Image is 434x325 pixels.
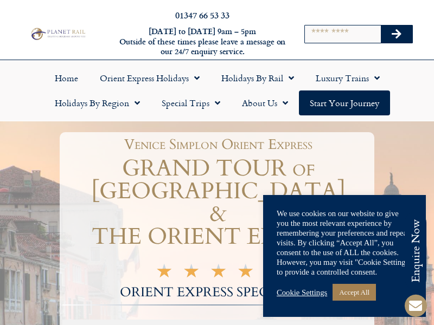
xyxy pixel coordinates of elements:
a: 01347 66 53 33 [175,9,229,21]
i: ★ [237,269,254,279]
h6: [DATE] to [DATE] 9am – 5pm Outside of these times please leave a message on our 24/7 enquiry serv... [118,27,286,57]
div: 5/5 [156,266,281,279]
a: Holidays by Region [44,90,151,115]
a: Cookie Settings [277,288,327,297]
a: Luxury Trains [305,66,391,90]
a: Special Trips [151,90,231,115]
a: Start your Journey [299,90,390,115]
a: About Us [231,90,299,115]
i: ★ [183,269,200,279]
h1: Venice Simplon Orient Express [68,138,369,152]
div: We use cookies on our website to give you the most relevant experience by remembering your prefer... [277,209,412,277]
button: Search [381,25,412,43]
a: Home [44,66,89,90]
h2: ORIENT EXPRESS SPECIALISTS [62,286,374,299]
img: Planet Rail Train Holidays Logo [29,27,87,41]
a: Accept All [333,284,376,301]
a: Holidays by Rail [210,66,305,90]
i: ★ [156,269,173,279]
a: Orient Express Holidays [89,66,210,90]
nav: Menu [5,66,429,115]
h1: GRAND TOUR of [GEOGRAPHIC_DATA] & THE ORIENT EXPRESS [62,157,374,248]
i: ★ [210,269,227,279]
